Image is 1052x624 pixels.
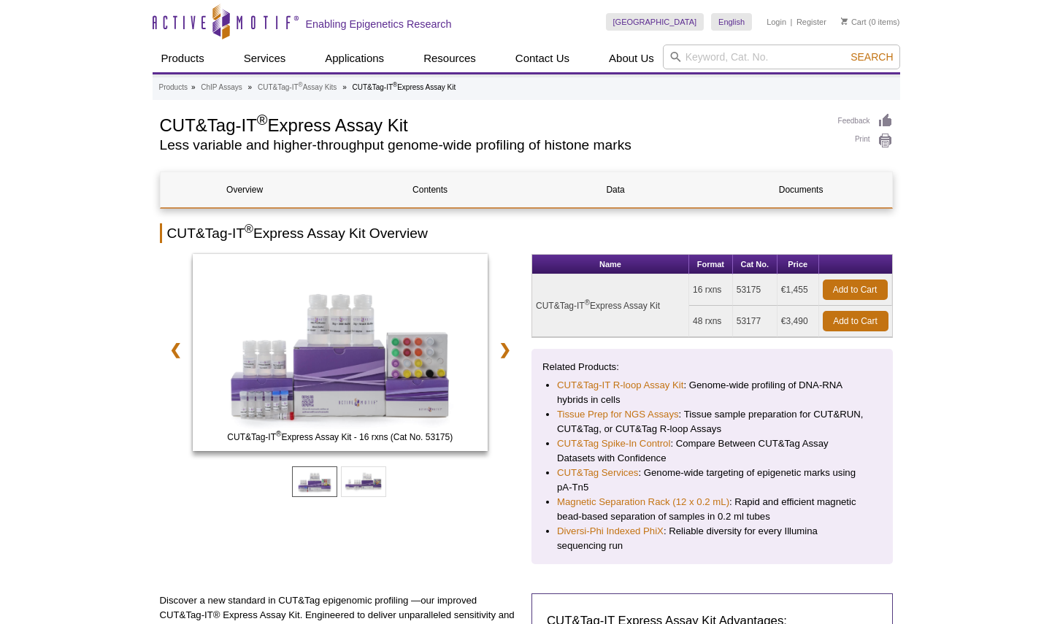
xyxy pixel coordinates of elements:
th: Price [778,255,819,274]
h2: Enabling Epigenetics Research [306,18,452,31]
a: ❮ [160,333,191,366]
th: Name [532,255,689,274]
td: €3,490 [778,306,819,337]
td: 16 rxns [689,274,733,306]
a: Print [838,133,893,149]
td: 53175 [733,274,778,306]
a: Tissue Prep for NGS Assays [557,407,679,422]
img: Your Cart [841,18,848,25]
sup: ® [393,81,397,88]
a: Products [153,45,213,72]
sup: ® [299,81,303,88]
a: Contents [346,172,515,207]
li: » [342,83,347,91]
a: Data [531,172,700,207]
a: ❯ [489,333,521,366]
sup: ® [276,430,281,438]
a: Applications [316,45,393,72]
a: CUT&Tag-IT®Assay Kits [258,81,337,94]
a: Contact Us [507,45,578,72]
li: CUT&Tag-IT Express Assay Kit [352,83,456,91]
li: : Genome-wide targeting of epigenetic marks using pA-Tn5 [557,466,867,495]
th: Format [689,255,733,274]
td: 53177 [733,306,778,337]
li: : Compare Between CUT&Tag Assay Datasets with Confidence [557,436,867,466]
span: Search [851,51,893,63]
a: Login [767,17,786,27]
li: » [191,83,196,91]
span: CUT&Tag-IT Express Assay Kit - 16 rxns (Cat No. 53175) [196,430,485,444]
h2: Less variable and higher-throughput genome-wide profiling of histone marks [160,139,823,152]
p: Related Products: [542,360,882,374]
sup: ® [257,112,268,128]
input: Keyword, Cat. No. [663,45,900,69]
th: Cat No. [733,255,778,274]
li: : Reliable diversity for every Illumina sequencing run [557,524,867,553]
a: CUT&Tag Services [557,466,638,480]
h1: CUT&Tag-IT Express Assay Kit [160,113,823,135]
img: CUT&Tag-IT Express Assay Kit - 16 rxns [193,254,488,451]
li: : Genome-wide profiling of DNA-RNA hybrids in cells [557,378,867,407]
a: CUT&Tag-IT Express Assay Kit - 16 rxns [193,254,488,455]
td: 48 rxns [689,306,733,337]
a: Diversi-Phi Indexed PhiX [557,524,664,539]
a: Documents [717,172,886,207]
a: Register [796,17,826,27]
h2: CUT&Tag-IT Express Assay Kit Overview [160,223,893,243]
button: Search [846,50,897,63]
td: €1,455 [778,274,819,306]
a: Magnetic Separation Rack (12 x 0.2 mL) [557,495,729,509]
sup: ® [585,298,590,307]
a: CUT&Tag Spike-In Control [557,436,670,451]
li: : Rapid and efficient magnetic bead-based separation of samples in 0.2 ml tubes [557,495,867,524]
a: English [711,13,752,31]
li: | [791,13,793,31]
a: Overview [161,172,329,207]
a: Feedback [838,113,893,129]
sup: ® [245,223,253,235]
a: Products [159,81,188,94]
li: : Tissue sample preparation for CUT&RUN, CUT&Tag, or CUT&Tag R-loop Assays [557,407,867,436]
a: Services [235,45,295,72]
a: [GEOGRAPHIC_DATA] [606,13,704,31]
a: Cart [841,17,867,27]
a: ChIP Assays [201,81,242,94]
a: Add to Cart [823,311,888,331]
li: (0 items) [841,13,900,31]
a: About Us [600,45,663,72]
a: CUT&Tag-IT R-loop Assay Kit [557,378,683,393]
a: Resources [415,45,485,72]
td: CUT&Tag-IT Express Assay Kit [532,274,689,337]
a: Add to Cart [823,280,888,300]
li: » [248,83,253,91]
